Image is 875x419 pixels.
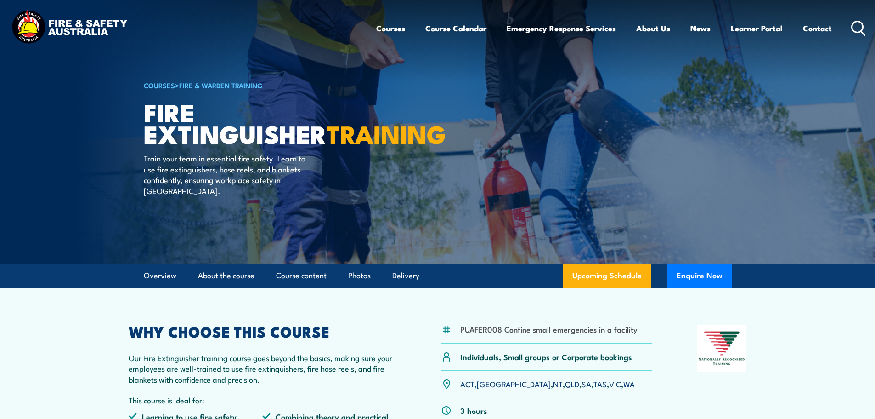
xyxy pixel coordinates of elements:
[623,378,635,389] a: WA
[581,378,591,389] a: SA
[636,16,670,40] a: About Us
[460,379,635,389] p: , , , , , , ,
[507,16,616,40] a: Emergency Response Services
[144,80,371,91] h6: >
[460,405,487,416] p: 3 hours
[129,395,397,405] p: This course is ideal for:
[563,264,651,288] a: Upcoming Schedule
[609,378,621,389] a: VIC
[276,264,327,288] a: Course content
[129,325,397,338] h2: WHY CHOOSE THIS COURSE
[376,16,405,40] a: Courses
[460,378,474,389] a: ACT
[803,16,832,40] a: Contact
[198,264,254,288] a: About the course
[144,80,175,90] a: COURSES
[144,101,371,144] h1: Fire Extinguisher
[565,378,579,389] a: QLD
[553,378,563,389] a: NT
[690,16,711,40] a: News
[593,378,607,389] a: TAS
[667,264,732,288] button: Enquire Now
[477,378,551,389] a: [GEOGRAPHIC_DATA]
[144,153,311,196] p: Train your team in essential fire safety. Learn to use fire extinguishers, hose reels, and blanke...
[129,352,397,385] p: Our Fire Extinguisher training course goes beyond the basics, making sure your employees are well...
[425,16,486,40] a: Course Calendar
[144,264,176,288] a: Overview
[179,80,263,90] a: Fire & Warden Training
[327,114,446,152] strong: TRAINING
[460,324,638,334] li: PUAFER008 Confine small emergencies in a facility
[392,264,419,288] a: Delivery
[697,325,747,372] img: Nationally Recognised Training logo.
[460,351,632,362] p: Individuals, Small groups or Corporate bookings
[348,264,371,288] a: Photos
[731,16,783,40] a: Learner Portal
